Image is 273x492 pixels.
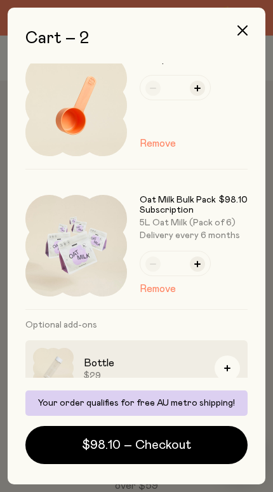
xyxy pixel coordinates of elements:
[82,436,191,454] span: $98.10 – Checkout
[84,356,204,371] h3: Bottle
[140,230,248,241] span: Delivery every 6 months
[25,426,248,464] button: $98.10 – Checkout
[25,28,248,48] h2: Cart – 2
[140,195,219,215] h3: Oat Milk Bulk Pack Subscription
[140,136,176,151] button: Remove
[140,218,236,227] span: 5L Oat Milk (Pack of 6)
[140,281,176,296] button: Remove
[25,310,248,340] h3: Optional add-ons
[219,195,248,215] span: $98.10
[84,371,204,381] span: $29
[33,398,240,408] p: Your order qualifies for free AU metro shipping!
